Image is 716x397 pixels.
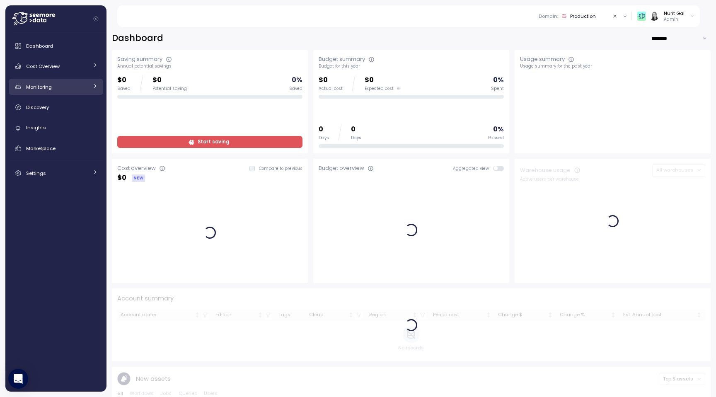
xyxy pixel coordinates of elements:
img: 65f98ecb31a39d60f1f315eb.PNG [637,12,646,20]
h2: Dashboard [112,32,163,44]
div: Open Intercom Messenger [8,369,28,389]
p: Compare to previous [259,166,302,172]
div: Budget summary [319,55,365,63]
div: Production [570,13,596,19]
div: Potential saving [152,86,187,92]
div: Days [351,135,361,141]
button: Collapse navigation [91,16,101,22]
p: 0 [351,124,361,135]
span: Marketplace [26,145,56,152]
div: Usage summary [520,55,565,63]
div: Budget for this year [319,63,504,69]
span: Expected cost [365,86,394,92]
div: Annual potential savings [117,63,302,69]
a: Cost Overview [9,58,103,75]
a: Settings [9,165,103,182]
div: NEW [132,174,145,182]
span: Insights [26,124,46,131]
span: Discovery [26,104,49,111]
div: Cost overview [117,164,156,172]
div: Saved [289,86,302,92]
div: Budget overview [319,164,364,172]
div: Nurit Gal [664,10,685,17]
span: Cost Overview [26,63,60,70]
p: 0 [319,124,329,135]
p: $0 [152,75,187,86]
div: Actual cost [319,86,343,92]
p: 0 % [292,75,302,86]
span: Settings [26,170,46,177]
a: Marketplace [9,140,103,157]
a: Dashboard [9,38,103,54]
div: Usage summary for the past year [520,63,705,69]
div: Days [319,135,329,141]
a: Discovery [9,99,103,116]
button: Clear value [612,12,619,20]
div: Spent [491,86,504,92]
a: Start saving [117,136,302,148]
div: Passed [488,135,504,141]
p: Admin [664,17,685,22]
p: $0 [117,75,131,86]
p: $0 [365,75,400,86]
p: 0 % [493,124,504,135]
p: $0 [319,75,343,86]
span: Aggregated view [453,166,493,171]
a: Monitoring [9,79,103,95]
p: Domain : [539,13,558,19]
div: Saving summary [117,55,162,63]
p: 0 % [493,75,504,86]
span: Start saving [198,136,229,148]
a: Insights [9,120,103,136]
span: Dashboard [26,43,53,49]
span: Monitoring [26,84,52,90]
p: $ 0 [117,172,126,184]
img: ACg8ocIVugc3DtI--ID6pffOeA5XcvoqExjdOmyrlhjOptQpqjom7zQ=s96-c [650,12,658,20]
div: Saved [117,86,131,92]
